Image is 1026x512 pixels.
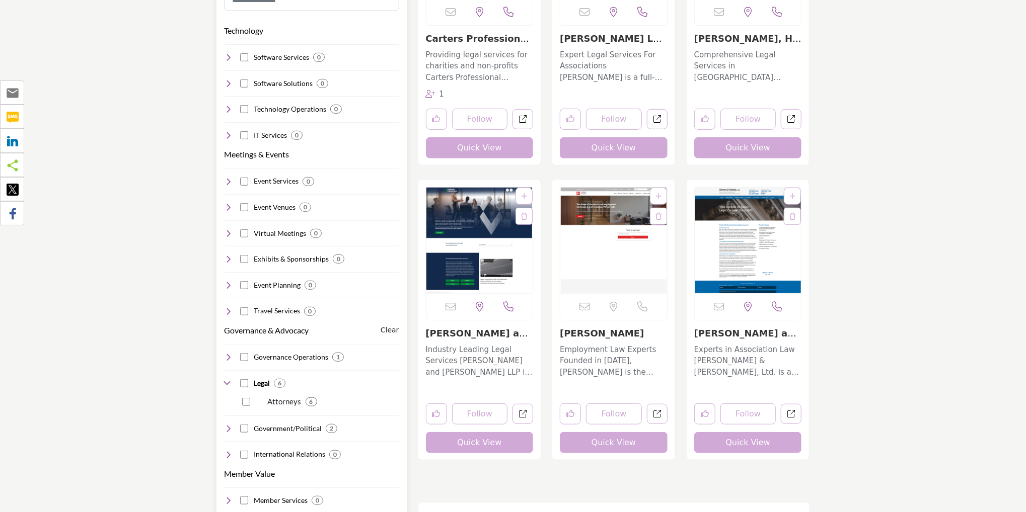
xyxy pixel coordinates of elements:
[694,137,802,158] button: Quick View
[560,137,668,158] button: Quick View
[512,404,533,424] a: Open keller-and-heckman-llp in new tab
[330,425,333,432] b: 2
[439,90,444,99] span: 1
[304,204,307,211] b: 0
[305,281,316,290] div: 0 Results For Event Planning
[647,109,668,130] a: Open gardiner-roberts-llp in new tab
[317,79,328,88] div: 0 Results For Software Solutions
[426,344,534,378] p: Industry Leading Legal Services [PERSON_NAME] and [PERSON_NAME] LLP is an internationally renowne...
[314,230,318,237] b: 0
[560,432,668,453] button: Quick View
[225,25,264,37] button: Technology
[694,342,802,378] a: Experts in Association Law [PERSON_NAME] & [PERSON_NAME], Ltd. is a law firm founded in [DATE] th...
[317,54,321,61] b: 0
[310,229,322,238] div: 0 Results For Virtual Meetings
[225,468,275,480] h3: Member Value
[694,328,800,361] a: [PERSON_NAME] and [PERSON_NAME], Ltd...
[308,308,312,315] b: 0
[295,132,299,139] b: 0
[694,344,802,378] p: Experts in Association Law [PERSON_NAME] & [PERSON_NAME], Ltd. is a law firm founded in [DATE] th...
[426,49,534,83] p: Providing legal services for charities and non-profits Carters Professional Corporation is a full...
[426,33,534,44] h3: Carters Professional Corporation
[240,451,248,459] input: Select International Relations checkbox
[560,344,668,378] p: Employment Law Experts Founded in [DATE], [PERSON_NAME] is the largest group of lawyers focused o...
[326,424,337,433] div: 2 Results For Government/Political
[310,398,313,405] b: 6
[240,79,248,88] input: Select Software Solutions checkbox
[313,53,325,62] div: 0 Results For Software Services
[254,176,299,186] h4: Event Services: Comprehensive event management services
[333,254,344,264] div: 0 Results For Exhibits & Sponsorships
[321,80,324,87] b: 0
[240,131,248,139] input: Select IT Services checkbox
[278,380,281,387] b: 6
[452,109,508,130] button: Follow
[512,109,533,130] a: Open carters-professional-corporation in new tab
[240,255,248,263] input: Select Exhibits & Sponsorships checkbox
[268,396,302,407] p: Attorneys: Legal services and expertise provided by attorneys specializing in association law, co...
[655,192,662,200] a: Add To List
[254,104,326,114] h4: Technology Operations: Services for managing technology operations
[789,192,795,200] a: Add To List
[694,328,802,339] h3: Howe and Hutton, Ltd
[586,403,642,424] button: Follow
[426,188,533,293] img: Keller and Heckman LLP
[452,403,508,424] button: Follow
[240,105,248,113] input: Select Technology Operations checkbox
[560,188,667,293] a: Open Listing in new tab
[694,403,715,424] button: Like listing
[225,148,289,160] button: Meetings & Events
[240,53,248,61] input: Select Software Services checkbox
[381,325,399,335] buton: Clear
[426,432,534,453] button: Quick View
[240,281,248,289] input: Select Event Planning checkbox
[586,109,642,130] button: Follow
[254,78,313,89] h4: Software Solutions: Software solutions and applications
[560,342,668,378] a: Employment Law Experts Founded in [DATE], [PERSON_NAME] is the largest group of lawyers focused o...
[426,328,532,350] a: [PERSON_NAME] and [PERSON_NAME] L...
[695,188,801,293] img: Howe and Hutton, Ltd
[334,106,338,113] b: 0
[306,397,317,406] div: 6 Results For Attorneys
[337,255,340,263] b: 0
[333,451,337,458] b: 0
[254,449,325,459] h4: International Relations: Services for managing international relations
[560,109,581,130] button: Like listing
[254,378,270,388] h4: Legal: Legal services and support
[240,229,248,237] input: Select Virtual Meetings checkbox
[560,188,667,293] img: Emond Harnden
[254,52,309,62] h4: Software Services: Software development and support services
[426,109,447,130] button: Like listing
[560,403,581,424] button: Like listing
[312,496,323,505] div: 0 Results For Member Services
[426,342,534,378] a: Industry Leading Legal Services [PERSON_NAME] and [PERSON_NAME] LLP is an internationally renowne...
[694,33,802,44] h3: Perley-Robertson, Hill & McDougall LLP
[254,423,322,434] h4: Government/Political: Services related to government and political affairs
[560,49,668,83] p: Expert Legal Services For Associations [PERSON_NAME] is a full-service law firm providing legal s...
[426,137,534,158] button: Quick View
[240,379,248,387] input: Select Legal checkbox
[332,353,344,362] div: 1 Results For Governance Operations
[560,47,668,83] a: Expert Legal Services For Associations [PERSON_NAME] is a full-service law firm providing legal s...
[560,328,644,338] a: [PERSON_NAME]
[240,353,248,361] input: Select Governance Operations checkbox
[694,49,802,83] p: Comprehensive Legal Services in [GEOGRAPHIC_DATA] [PERSON_NAME], [PERSON_NAME] & [PERSON_NAME] LL...
[254,254,329,264] h4: Exhibits & Sponsorships: Exhibition and sponsorship services
[240,307,248,315] input: Select Travel Services checkbox
[291,131,303,140] div: 0 Results For IT Services
[240,424,248,433] input: Select Government/Political checkbox
[426,47,534,83] a: Providing legal services for charities and non-profits Carters Professional Corporation is a full...
[720,109,776,130] button: Follow
[426,188,533,293] a: Open Listing in new tab
[254,202,296,212] h4: Event Venues: Venues for hosting events
[647,404,668,424] a: Open emond-harnden in new tab
[694,432,802,453] button: Quick View
[560,328,668,339] h3: Emond Harnden
[240,496,248,504] input: Select Member Services checkbox
[300,203,311,212] div: 0 Results For Event Venues
[694,47,802,83] a: Comprehensive Legal Services in [GEOGRAPHIC_DATA] [PERSON_NAME], [PERSON_NAME] & [PERSON_NAME] LL...
[521,192,527,200] a: Add To List
[254,352,328,362] h4: Governance Operations: Services for effective governance operations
